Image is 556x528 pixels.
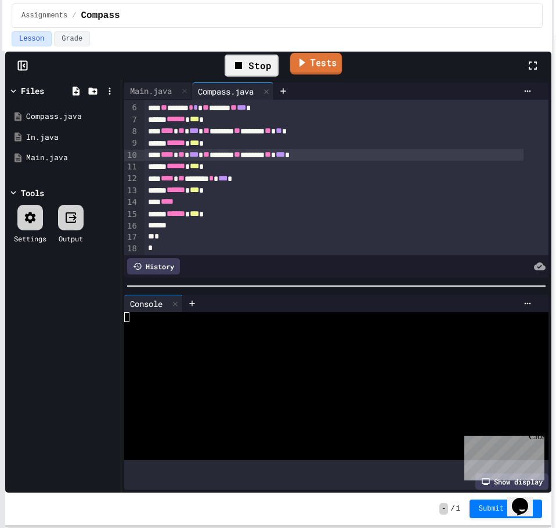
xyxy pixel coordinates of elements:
[124,114,139,126] div: 7
[26,152,117,164] div: Main.java
[479,504,533,513] span: Submit Answer
[124,197,139,208] div: 14
[124,243,139,255] div: 18
[124,220,139,232] div: 16
[26,111,117,122] div: Compass.java
[124,150,139,161] div: 10
[5,5,80,74] div: Chat with us now!Close
[192,85,259,97] div: Compass.java
[456,504,460,513] span: 1
[124,298,168,310] div: Console
[124,102,139,114] div: 6
[124,173,139,185] div: 12
[124,138,139,149] div: 9
[12,31,52,46] button: Lesson
[72,11,76,20] span: /
[225,55,279,77] div: Stop
[290,53,342,75] a: Tests
[439,503,448,515] span: -
[54,31,90,46] button: Grade
[124,185,139,197] div: 13
[450,504,454,513] span: /
[124,82,192,100] div: Main.java
[192,82,274,100] div: Compass.java
[81,9,120,23] span: Compass
[124,161,139,173] div: 11
[14,233,46,244] div: Settings
[460,431,544,480] iframe: chat widget
[21,11,67,20] span: Assignments
[124,295,183,312] div: Console
[124,209,139,220] div: 15
[124,85,178,97] div: Main.java
[59,233,83,244] div: Output
[21,85,44,97] div: Files
[21,187,44,199] div: Tools
[124,126,139,138] div: 8
[124,232,139,243] div: 17
[26,132,117,143] div: In.java
[470,500,543,518] button: Submit Answer
[127,258,180,274] div: History
[475,473,548,490] div: Show display
[507,482,544,516] iframe: chat widget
